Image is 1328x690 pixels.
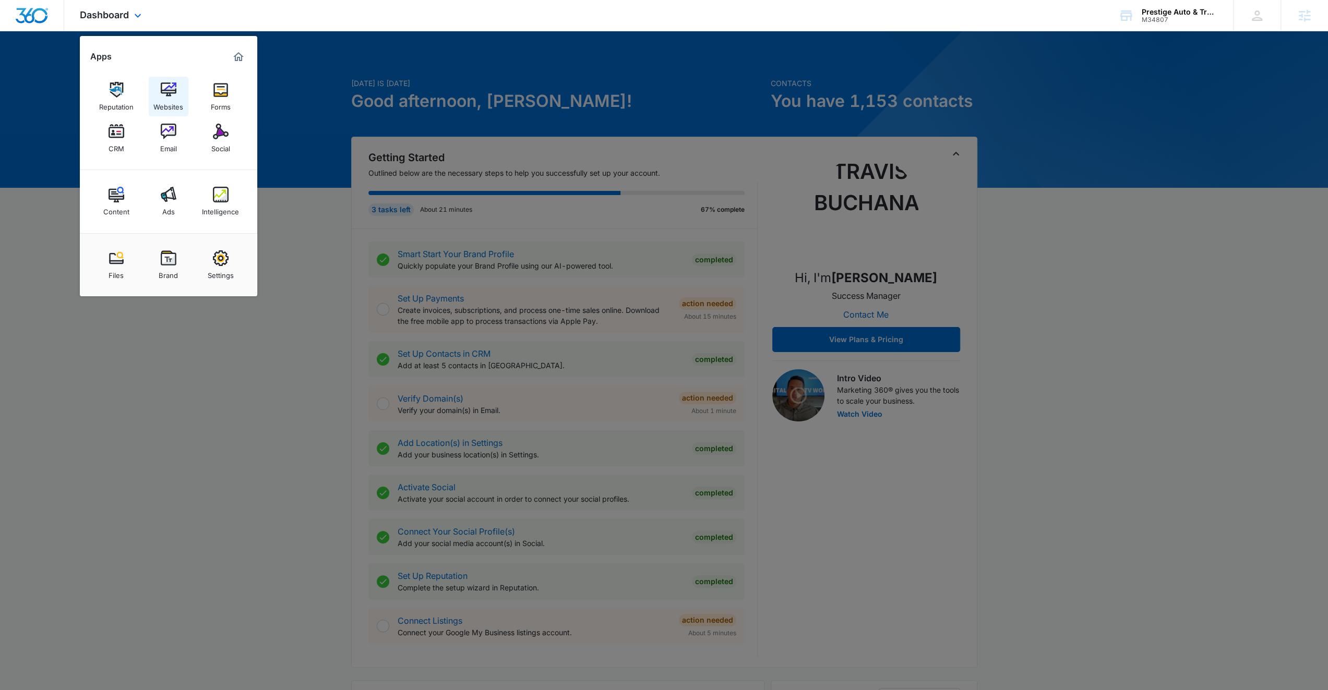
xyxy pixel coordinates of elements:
a: Brand [149,245,188,285]
div: account name [1142,8,1218,16]
div: Forms [211,98,231,111]
a: Email [149,118,188,158]
div: Intelligence [202,202,239,216]
div: Websites [153,98,183,111]
a: CRM [97,118,136,158]
a: Websites [149,77,188,116]
div: Files [109,266,124,280]
a: Content [97,181,136,221]
a: Reputation [97,77,136,116]
div: Social [211,139,230,153]
div: Reputation [99,98,134,111]
a: Intelligence [201,181,241,221]
a: Files [97,245,136,285]
a: Forms [201,77,241,116]
div: Ads [162,202,175,216]
div: Brand [159,266,178,280]
span: Dashboard [80,9,129,20]
a: Marketing 360® Dashboard [230,49,247,65]
div: Content [103,202,129,216]
div: CRM [109,139,124,153]
a: Social [201,118,241,158]
div: Email [160,139,177,153]
a: Settings [201,245,241,285]
a: Ads [149,181,188,221]
h2: Apps [90,52,112,62]
div: Settings [208,266,234,280]
div: account id [1142,16,1218,23]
